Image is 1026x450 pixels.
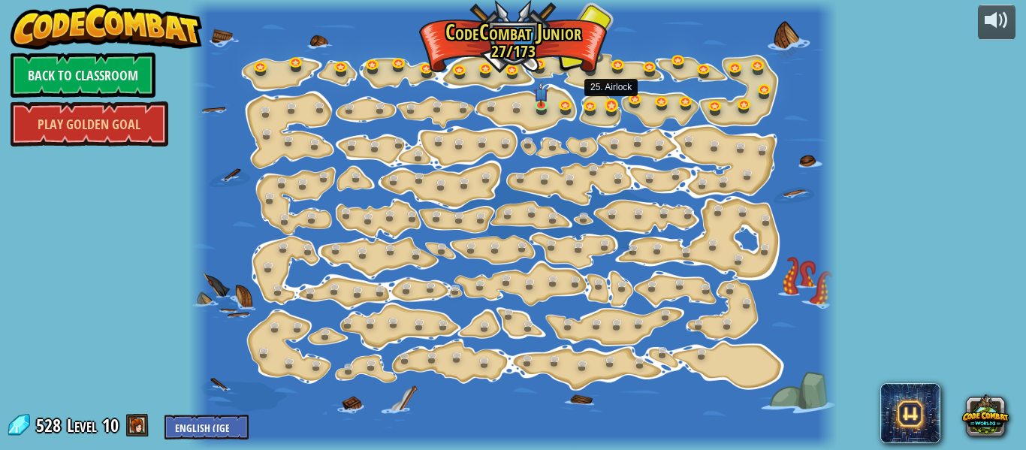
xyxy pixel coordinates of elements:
[534,82,548,107] img: level-banner-unstarted-subscriber.png
[36,413,65,437] span: 528
[11,53,155,98] a: Back to Classroom
[102,413,119,437] span: 10
[11,101,168,146] a: Play Golden Goal
[978,5,1015,40] button: Adjust volume
[67,413,97,438] span: Level
[11,5,203,50] img: CodeCombat - Learn how to code by playing a game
